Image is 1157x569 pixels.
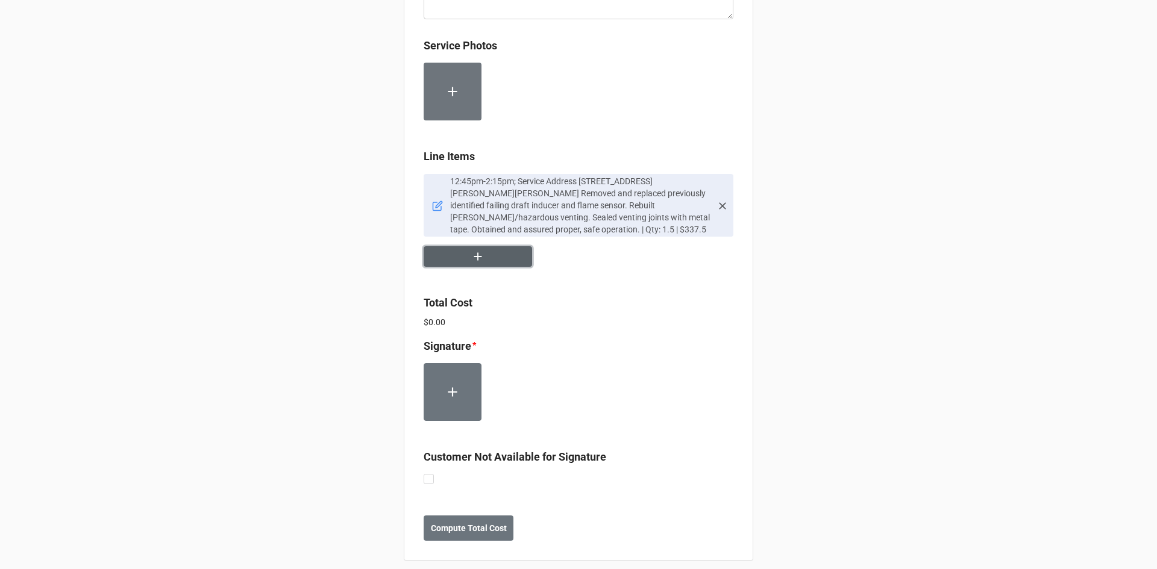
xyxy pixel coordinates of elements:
label: Line Items [424,148,475,165]
label: Signature [424,338,471,355]
p: 12:45pm-2:15pm; Service Address [STREET_ADDRESS][PERSON_NAME][PERSON_NAME] Removed and replaced p... [450,175,712,235]
label: Customer Not Available for Signature [424,449,606,465]
p: $0.00 [424,316,733,328]
label: Service Photos [424,37,497,54]
b: Total Cost [424,296,472,309]
b: Compute Total Cost [431,522,507,535]
button: Compute Total Cost [424,515,513,541]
